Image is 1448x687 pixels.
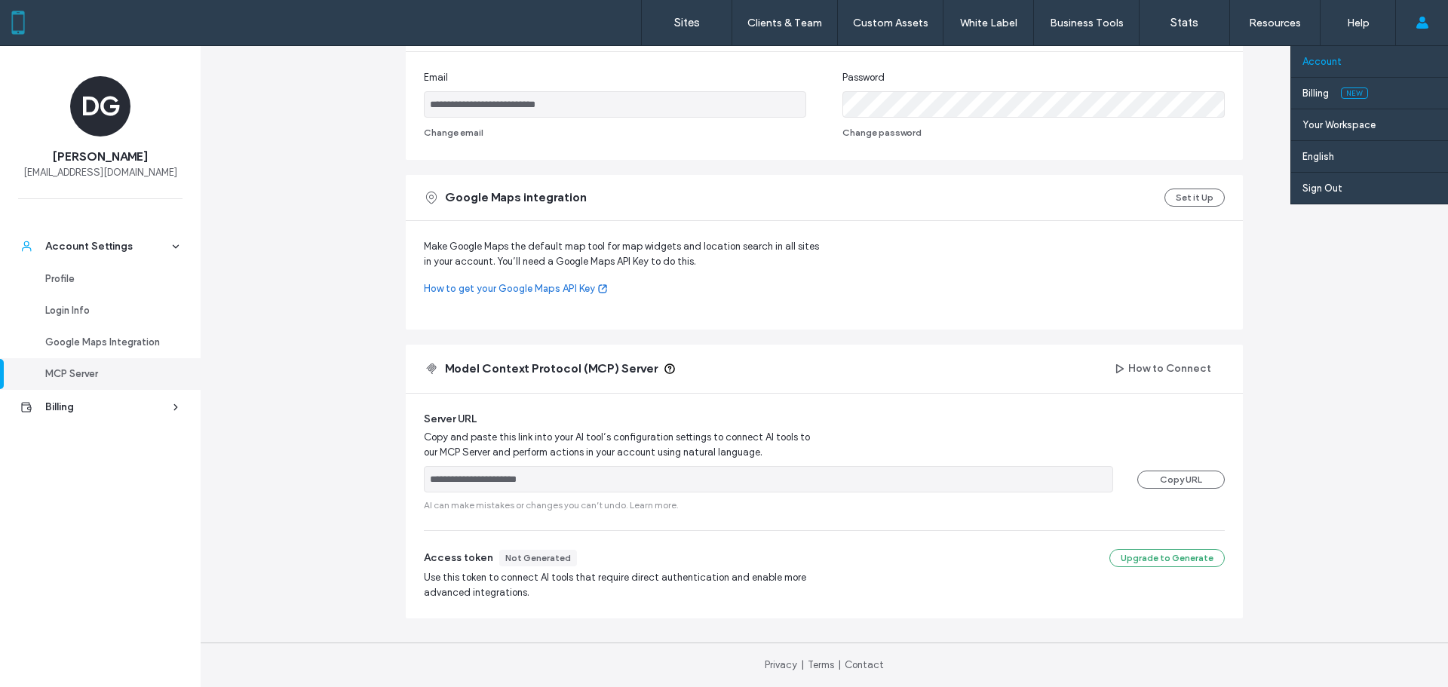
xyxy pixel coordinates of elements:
span: Server URL [424,412,477,427]
a: Learn more. [630,498,679,512]
span: | [838,659,841,670]
div: Profile [45,271,169,287]
span: | [801,659,804,670]
a: Contact [845,659,884,670]
label: English [1302,151,1334,162]
label: Account [1302,56,1342,67]
input: Password [842,91,1225,118]
div: Billing [45,400,169,415]
span: Email [424,70,448,85]
button: How to Connect [1101,357,1225,381]
span: Password [842,70,885,85]
span: Access token [424,551,493,566]
label: Help [1347,17,1370,29]
a: BillingNew [1302,78,1448,109]
span: Google Maps integration [445,189,587,206]
button: Change email [424,124,483,142]
a: Privacy [765,659,797,670]
button: Set it Up [1164,189,1225,207]
div: Account Settings [45,239,169,254]
label: Billing [1302,87,1329,99]
label: Clients & Team [747,17,822,29]
span: Use this token to connect AI tools that require direct authentication and enable more advanced in... [424,570,822,600]
a: Terms [808,659,834,670]
button: Copy URL [1137,471,1225,489]
div: DG [70,76,130,136]
button: Change password [842,124,922,142]
div: Login Info [45,303,169,318]
div: Not Generated [505,551,571,565]
label: Sites [674,16,700,29]
label: Sign Out [1302,182,1342,194]
div: MCP Server [45,367,169,382]
span: Model Context Protocol (MCP) Server [445,360,658,377]
span: Help [34,11,65,24]
span: New [1341,87,1368,99]
label: Stats [1170,16,1198,29]
label: White Label [960,17,1017,29]
label: Business Tools [1050,17,1124,29]
div: Google Maps Integration [45,335,169,350]
label: Your Workspace [1302,119,1376,130]
span: Copy and paste this link into your AI tool’s configuration settings to connect AI tools to our MC... [424,430,822,460]
span: AI can make mistakes or changes you can’t undo. [424,498,1225,512]
input: Email [424,91,806,118]
span: [PERSON_NAME] [53,149,148,165]
label: Resources [1249,17,1301,29]
a: Account [1302,46,1448,77]
span: Make Google Maps the default map tool for map widgets and location search in all sites in your ac... [424,239,824,269]
a: Sign Out [1302,173,1448,204]
a: How to get your Google Maps API Key [424,281,824,296]
span: [EMAIL_ADDRESS][DOMAIN_NAME] [23,165,177,180]
label: Custom Assets [853,17,928,29]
